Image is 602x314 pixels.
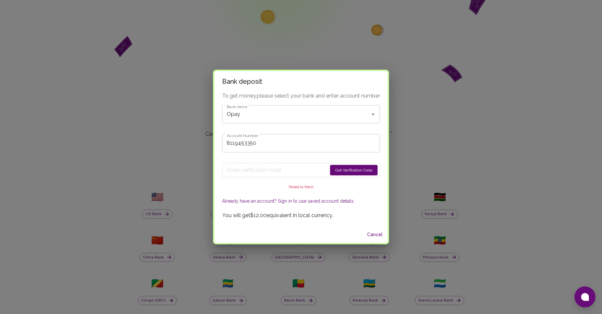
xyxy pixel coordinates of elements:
[227,133,258,138] label: Account Number
[227,165,327,175] input: Enter verification code
[222,92,380,100] p: To get money, please select your bank and enter account number
[214,71,388,92] h2: Bank deposit
[289,185,314,189] span: Failed to fetch
[227,104,247,109] label: Bank name
[574,286,595,307] button: Open chat window
[222,198,354,204] button: Already have an account? Sign in to use saved account details
[368,110,378,119] button: Open
[364,229,385,241] button: Cancel
[330,165,378,175] button: Get Verification Code
[222,212,380,219] p: You will get $12.00 equivalent in local currency.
